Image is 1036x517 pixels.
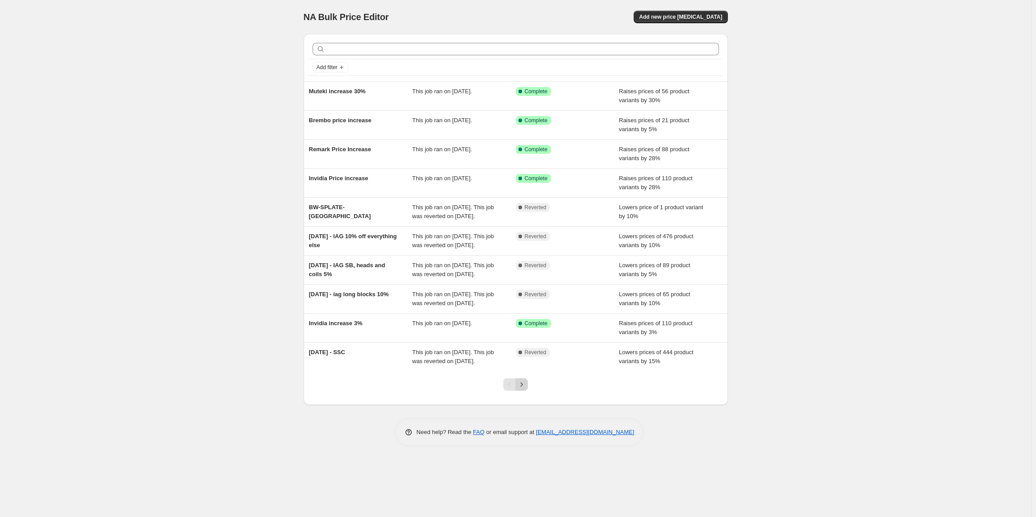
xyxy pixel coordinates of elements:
span: Raises prices of 110 product variants by 3% [619,320,693,335]
span: Remark Price Increase [309,146,371,153]
span: Raises prices of 110 product variants by 28% [619,175,693,190]
button: Add new price [MEDICAL_DATA] [634,11,727,23]
span: This job ran on [DATE]. This job was reverted on [DATE]. [412,262,494,277]
nav: Pagination [503,378,528,391]
button: Next [515,378,528,391]
span: This job ran on [DATE]. This job was reverted on [DATE]. [412,291,494,306]
span: [DATE] - IAG 10% off everything else [309,233,397,248]
span: Lowers prices of 65 product variants by 10% [619,291,690,306]
span: Need help? Read the [417,429,473,435]
span: Reverted [525,291,547,298]
span: Complete [525,320,547,327]
a: [EMAIL_ADDRESS][DOMAIN_NAME] [536,429,634,435]
span: Complete [525,117,547,124]
span: Add filter [317,64,338,71]
span: Invidia Price increase [309,175,368,182]
span: NA Bulk Price Editor [304,12,389,22]
span: This job ran on [DATE]. This job was reverted on [DATE]. [412,349,494,364]
span: Add new price [MEDICAL_DATA] [639,13,722,21]
span: Raises prices of 21 product variants by 5% [619,117,689,132]
span: Reverted [525,349,547,356]
span: Raises prices of 88 product variants by 28% [619,146,689,161]
span: This job ran on [DATE]. This job was reverted on [DATE]. [412,204,494,219]
span: Reverted [525,262,547,269]
span: Muteki increase 30% [309,88,366,95]
span: Complete [525,88,547,95]
span: Brembo price increase [309,117,372,124]
a: FAQ [473,429,485,435]
span: This job ran on [DATE]. [412,146,472,153]
span: [DATE] - SSC [309,349,345,356]
span: [DATE] - iag long blocks 10% [309,291,389,298]
span: Invidia increase 3% [309,320,363,327]
span: Reverted [525,204,547,211]
span: [DATE] - IAG SB, heads and coils 5% [309,262,385,277]
span: Reverted [525,233,547,240]
span: This job ran on [DATE]. [412,117,472,124]
span: This job ran on [DATE]. [412,88,472,95]
span: or email support at [485,429,536,435]
span: This job ran on [DATE]. [412,320,472,327]
span: This job ran on [DATE]. [412,175,472,182]
span: BW-SPLATE-[GEOGRAPHIC_DATA] [309,204,371,219]
span: Raises prices of 56 product variants by 30% [619,88,689,103]
span: Complete [525,146,547,153]
span: Complete [525,175,547,182]
span: Lowers price of 1 product variant by 10% [619,204,703,219]
button: Add filter [313,62,348,73]
span: Lowers prices of 444 product variants by 15% [619,349,693,364]
span: Lowers prices of 89 product variants by 5% [619,262,690,277]
span: This job ran on [DATE]. This job was reverted on [DATE]. [412,233,494,248]
span: Lowers prices of 476 product variants by 10% [619,233,693,248]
